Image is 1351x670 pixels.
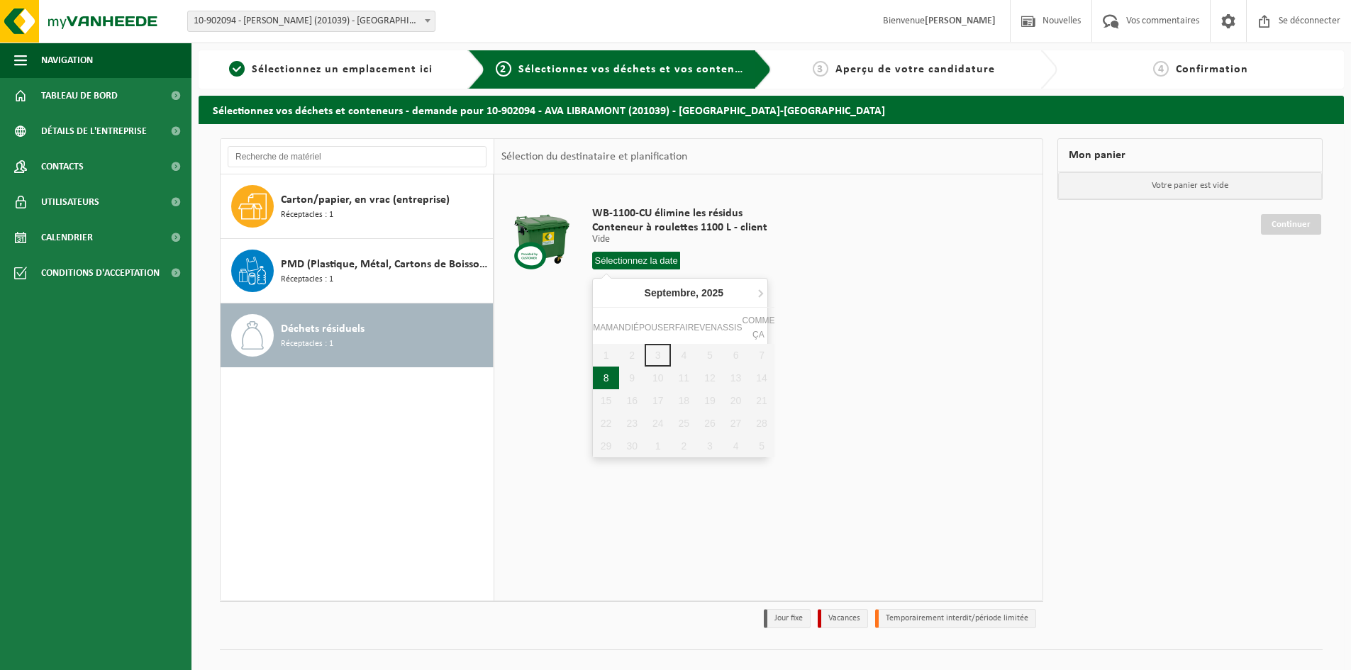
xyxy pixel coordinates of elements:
font: 4 [1158,64,1164,75]
font: faire [675,323,700,333]
font: di [625,323,633,333]
font: Calendrier [41,233,93,243]
font: Conditions d'acceptation [41,268,160,279]
font: Réceptacles : 1 [281,275,333,284]
font: Sélectionnez un emplacement ici [252,64,433,75]
font: Détails de l'entreprise [41,126,147,137]
font: Carton/papier, en vrac (entreprise) [281,194,450,206]
font: Utilisateurs [41,197,99,208]
button: Déchets résiduels Réceptacles : 1 [221,303,494,367]
font: PMD (Plastique, Métal, Cartons de Boissons) (entreprises) [281,259,557,270]
font: Réceptacles : 1 [281,211,333,219]
font: Sélectionnez vos déchets et vos conteneurs [518,64,758,75]
font: Septembre, [645,287,699,298]
font: 2 [500,64,506,75]
font: Épouser [633,323,675,333]
font: Se déconnecter [1279,16,1340,26]
span: 10-902094 - AVA LIBRAMONT (201039) - LIBRAMONT-CHEVIGNY [187,11,435,32]
font: Votre panier est vide [1152,181,1228,190]
font: Comme ça [742,316,774,340]
font: Temporairement interdit/période limitée [886,614,1028,622]
font: Ven [699,323,717,333]
font: Réceptacles : 1 [281,340,333,348]
font: Assis [717,323,742,333]
font: Jour fixe [774,614,803,622]
input: Sélectionnez la date [592,252,680,269]
font: Sélection du destinataire et planification [501,151,687,162]
font: Confirmation [1176,64,1248,75]
font: Vide [592,234,610,245]
font: 1 [234,64,240,75]
font: Bienvenue [883,16,925,26]
font: Vos commentaires [1126,16,1199,26]
font: Continuer [1272,220,1311,229]
a: Continuer [1261,214,1321,235]
font: [PERSON_NAME] [925,16,996,26]
font: Mon panier [1069,150,1125,161]
font: WB-1100-CU élimine les résidus [592,208,743,219]
button: Carton/papier, en vrac (entreprise) Réceptacles : 1 [221,174,494,239]
font: 3 [817,64,823,75]
font: Conteneur à roulettes 1100 L - client [592,222,767,233]
font: Déchets résiduels [281,323,365,335]
a: 1Sélectionnez un emplacement ici [206,61,457,78]
font: 2025 [701,287,723,298]
input: Recherche de matériel [228,146,487,167]
button: PMD (Plastique, Métal, Cartons de Boissons) (entreprises) Réceptacles : 1 [221,239,494,303]
font: Navigation [41,55,93,66]
font: maman [593,323,625,333]
font: 10-902094 - [PERSON_NAME] (201039) - [GEOGRAPHIC_DATA]-[GEOGRAPHIC_DATA] [194,16,533,26]
font: Sélectionnez vos déchets et conteneurs - demande pour 10-902094 - AVA LIBRAMONT (201039) - [GEOGR... [213,106,885,117]
font: Contacts [41,162,84,172]
span: 10-902094 - AVA LIBRAMONT (201039) - LIBRAMONT-CHEVIGNY [188,11,435,31]
font: Tableau de bord [41,91,118,101]
font: Nouvelles [1043,16,1081,26]
font: Vacances [828,614,860,622]
font: Aperçu de votre candidature [835,64,995,75]
font: 8 [604,372,609,384]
